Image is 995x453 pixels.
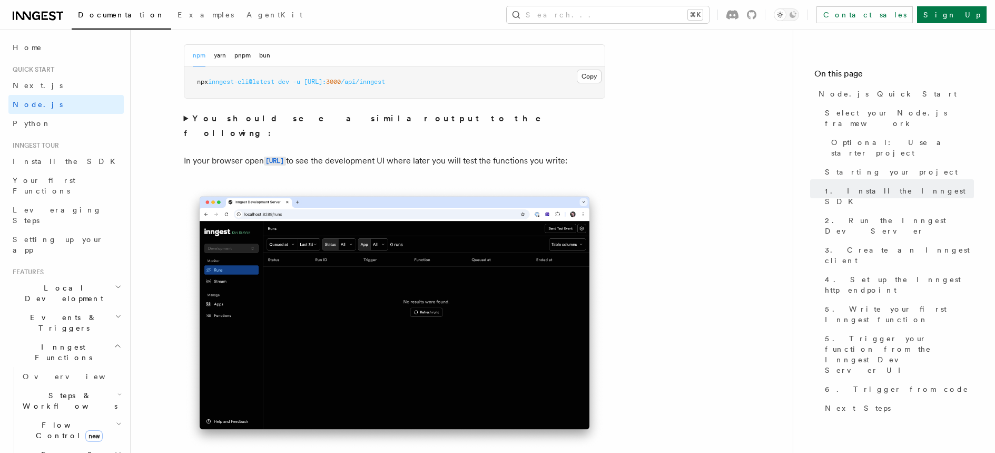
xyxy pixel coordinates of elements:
span: Documentation [78,11,165,19]
button: yarn [214,45,226,66]
span: Home [13,42,42,53]
a: Node.js Quick Start [814,84,974,103]
a: [URL] [264,156,286,166]
span: Leveraging Steps [13,206,102,225]
button: Toggle dark mode [774,8,799,21]
button: Copy [577,70,602,83]
span: Select your Node.js framework [825,108,974,129]
a: Contact sales [816,6,913,23]
span: Node.js Quick Start [819,89,957,99]
a: Install the SDK [8,152,124,171]
a: Starting your project [821,162,974,181]
span: 2. Run the Inngest Dev Server [825,215,974,236]
span: 5. Write your first Inngest function [825,304,974,325]
a: Python [8,114,124,133]
span: Inngest Functions [8,342,114,363]
a: Node.js [8,95,124,114]
a: Leveraging Steps [8,200,124,230]
span: dev [278,78,289,85]
kbd: ⌘K [688,9,703,20]
span: 6. Trigger from code [825,384,969,394]
button: Steps & Workflows [18,386,124,416]
span: AgentKit [247,11,302,19]
a: Home [8,38,124,57]
button: Events & Triggers [8,308,124,338]
a: 5. Write your first Inngest function [821,300,974,329]
span: Next.js [13,81,63,90]
span: Starting your project [825,167,958,177]
span: Examples [178,11,234,19]
button: pnpm [234,45,251,66]
button: Local Development [8,278,124,308]
button: Search...⌘K [507,6,709,23]
span: inngest-cli@latest [208,78,274,85]
h4: On this page [814,68,974,84]
span: Python [13,119,51,128]
span: /api/inngest [341,78,385,85]
a: Examples [171,3,240,28]
span: -u [293,78,300,85]
span: Steps & Workflows [18,390,117,411]
span: Optional: Use a starter project [831,137,974,158]
button: npm [193,45,205,66]
span: Your first Functions [13,176,75,195]
span: Flow Control [18,420,116,441]
span: new [85,430,103,442]
a: Overview [18,367,124,386]
span: [URL]: [304,78,326,85]
a: Select your Node.js framework [821,103,974,133]
span: 1. Install the Inngest SDK [825,186,974,207]
a: Setting up your app [8,230,124,259]
a: 5. Trigger your function from the Inngest Dev Server UI [821,329,974,380]
a: Your first Functions [8,171,124,200]
span: Next Steps [825,403,891,413]
span: 3. Create an Inngest client [825,245,974,266]
a: Optional: Use a starter project [827,133,974,162]
span: 3000 [326,78,341,85]
span: Node.js [13,100,63,109]
a: Documentation [72,3,171,30]
span: Events & Triggers [8,312,115,333]
img: Inngest Dev Server's 'Runs' tab with no data [184,186,605,451]
span: Inngest tour [8,141,59,150]
span: Quick start [8,65,54,74]
span: Features [8,268,44,276]
a: Sign Up [917,6,987,23]
span: Overview [23,372,131,381]
span: Install the SDK [13,157,122,166]
strong: You should see a similar output to the following: [184,113,556,138]
span: Setting up your app [13,235,103,254]
span: npx [197,78,208,85]
button: bun [259,45,270,66]
p: In your browser open to see the development UI where later you will test the functions you write: [184,153,605,169]
span: Local Development [8,283,115,304]
summary: You should see a similar output to the following: [184,111,605,141]
a: Next Steps [821,399,974,418]
button: Inngest Functions [8,338,124,367]
a: 2. Run the Inngest Dev Server [821,211,974,240]
a: 6. Trigger from code [821,380,974,399]
span: 4. Set up the Inngest http endpoint [825,274,974,295]
a: 1. Install the Inngest SDK [821,181,974,211]
a: Next.js [8,76,124,95]
a: 3. Create an Inngest client [821,240,974,270]
button: Flow Controlnew [18,416,124,445]
span: 5. Trigger your function from the Inngest Dev Server UI [825,333,974,375]
a: AgentKit [240,3,309,28]
a: 4. Set up the Inngest http endpoint [821,270,974,300]
code: [URL] [264,157,286,166]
